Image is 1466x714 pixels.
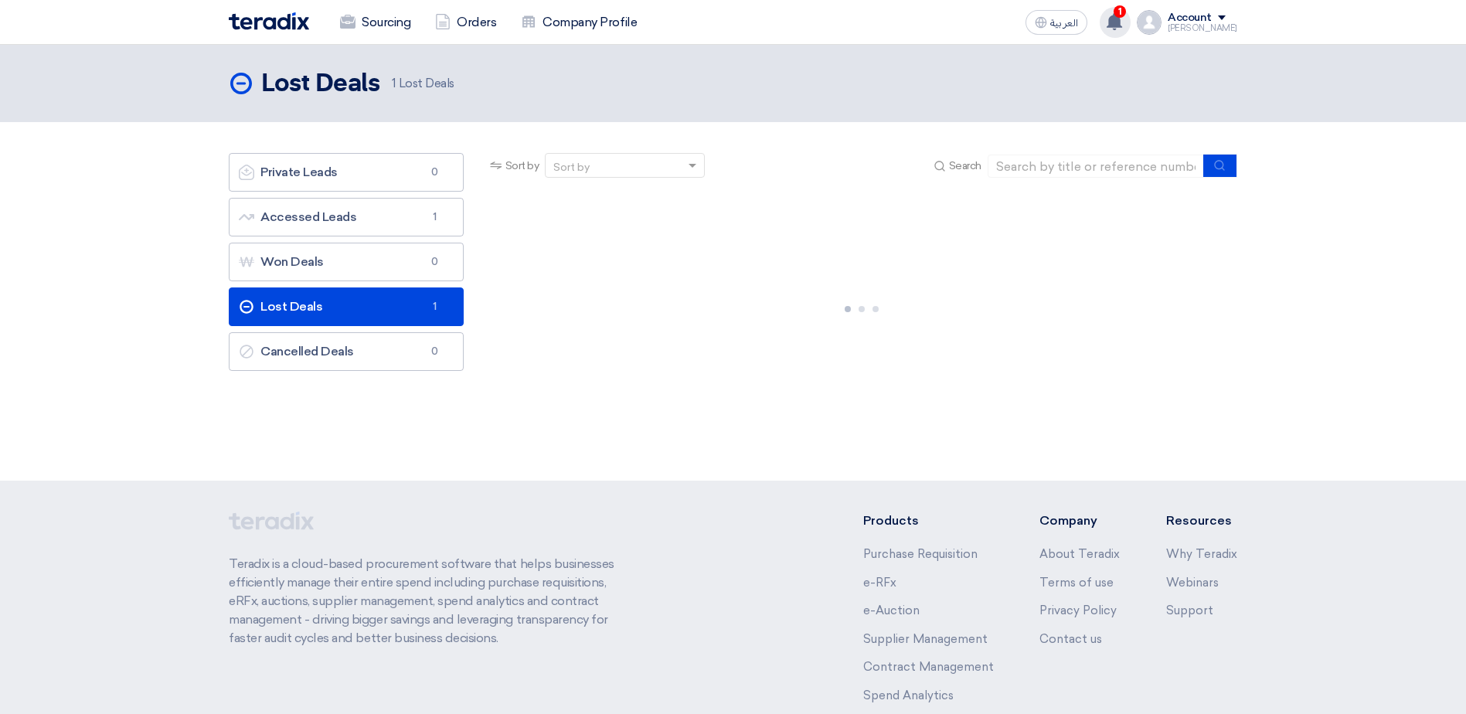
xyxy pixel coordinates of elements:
[1166,603,1213,617] a: Support
[1166,576,1219,590] a: Webinars
[863,632,988,646] a: Supplier Management
[426,165,444,180] span: 0
[863,512,994,530] li: Products
[1039,603,1117,617] a: Privacy Policy
[1039,576,1114,590] a: Terms of use
[863,660,994,674] a: Contract Management
[509,5,649,39] a: Company Profile
[229,153,464,192] a: Private Leads0
[863,547,978,561] a: Purchase Requisition
[392,76,396,90] span: 1
[1166,512,1237,530] li: Resources
[1039,512,1120,530] li: Company
[229,332,464,371] a: Cancelled Deals0
[1039,547,1120,561] a: About Teradix
[1050,18,1078,29] span: العربية
[261,69,379,100] h2: Lost Deals
[1026,10,1087,35] button: العربية
[229,198,464,236] a: Accessed Leads1
[423,5,509,39] a: Orders
[426,209,444,225] span: 1
[863,603,920,617] a: e-Auction
[229,12,309,30] img: Teradix logo
[949,158,981,174] span: Search
[1114,5,1126,18] span: 1
[988,155,1204,178] input: Search by title or reference number
[426,299,444,314] span: 1
[505,158,539,174] span: Sort by
[229,555,632,648] p: Teradix is a cloud-based procurement software that helps businesses efficiently manage their enti...
[863,576,896,590] a: e-RFx
[392,75,454,93] span: Lost Deals
[863,688,954,702] a: Spend Analytics
[426,254,444,270] span: 0
[229,287,464,326] a: Lost Deals1
[1168,24,1237,32] div: [PERSON_NAME]
[1168,12,1212,25] div: Account
[1137,10,1162,35] img: profile_test.png
[426,344,444,359] span: 0
[229,243,464,281] a: Won Deals0
[1166,547,1237,561] a: Why Teradix
[553,159,590,175] div: Sort by
[328,5,423,39] a: Sourcing
[1039,632,1102,646] a: Contact us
